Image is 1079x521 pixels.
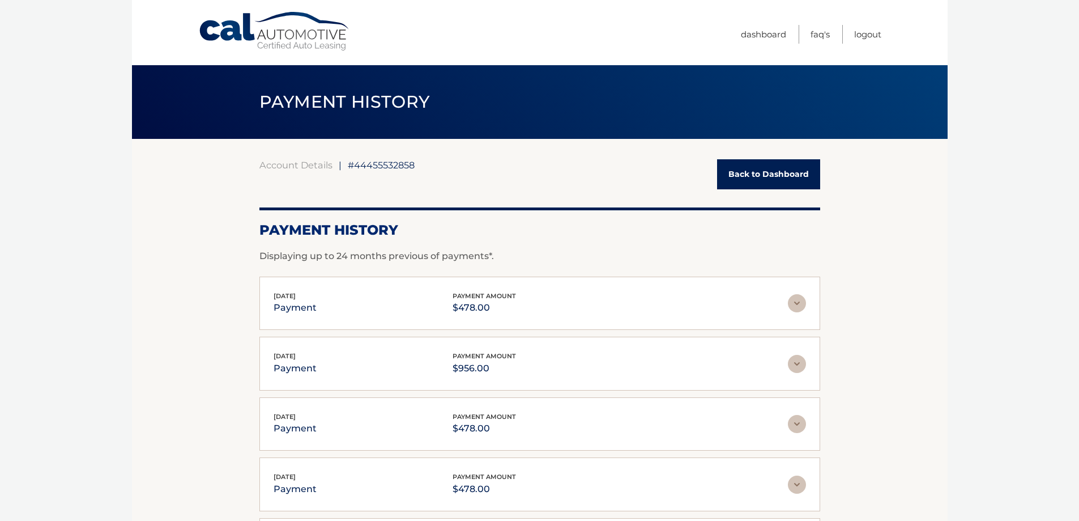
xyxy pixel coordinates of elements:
span: | [339,159,342,171]
span: [DATE] [274,352,296,360]
p: $478.00 [453,481,516,497]
span: payment amount [453,352,516,360]
span: payment amount [453,413,516,421]
a: FAQ's [811,25,830,44]
a: Logout [854,25,881,44]
img: accordion-rest.svg [788,355,806,373]
a: Dashboard [741,25,786,44]
p: payment [274,361,317,376]
p: Displaying up to 24 months previous of payments*. [259,249,820,263]
span: PAYMENT HISTORY [259,91,430,112]
img: accordion-rest.svg [788,294,806,312]
p: payment [274,300,317,316]
span: [DATE] [274,292,296,300]
p: $478.00 [453,300,516,316]
p: payment [274,421,317,437]
span: payment amount [453,473,516,481]
p: payment [274,481,317,497]
img: accordion-rest.svg [788,476,806,494]
img: accordion-rest.svg [788,415,806,433]
span: [DATE] [274,413,296,421]
span: payment amount [453,292,516,300]
p: $478.00 [453,421,516,437]
p: $956.00 [453,361,516,376]
a: Back to Dashboard [717,159,820,189]
span: [DATE] [274,473,296,481]
h2: Payment History [259,222,820,239]
span: #44455532858 [348,159,415,171]
a: Cal Automotive [198,11,351,52]
a: Account Details [259,159,332,171]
